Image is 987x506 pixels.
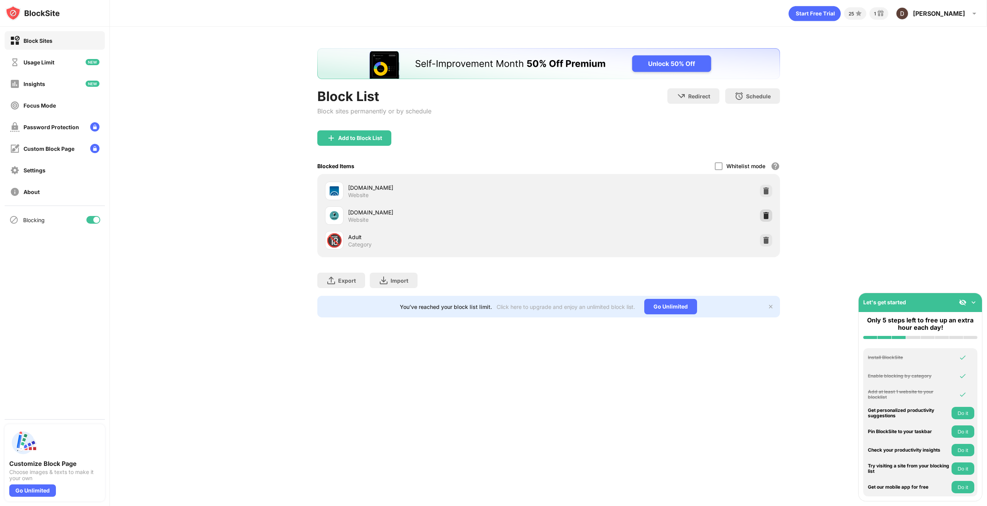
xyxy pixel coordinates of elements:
div: Let's get started [863,299,906,305]
div: Block Sites [24,37,52,44]
div: [DOMAIN_NAME] [348,208,549,216]
div: Password Protection [24,124,79,130]
div: 25 [849,11,854,17]
div: [PERSON_NAME] [913,10,965,17]
div: Block List [317,88,431,104]
div: Website [348,216,369,223]
div: Block sites permanently or by schedule [317,107,431,115]
img: favicons [330,211,339,220]
div: Blocked Items [317,163,354,169]
div: Website [348,192,369,199]
img: omni-check.svg [959,391,967,398]
img: ACg8ocKodp0YbypnhCZLugoxzbcrmgLzxhoarZTf82U2Djr4LGK9xg=s96-c [896,7,908,20]
div: Add at least 1 website to your blocklist [868,389,950,400]
div: Import [391,277,408,284]
img: omni-check.svg [959,354,967,361]
button: Do it [952,481,974,493]
div: Category [348,241,372,248]
div: Enable blocking by category [868,373,950,379]
div: You’ve reached your block list limit. [400,304,492,310]
div: Usage Limit [24,59,54,66]
img: new-icon.svg [86,81,99,87]
img: focus-off.svg [10,101,20,110]
img: settings-off.svg [10,165,20,175]
div: Only 5 steps left to free up an extra hour each day! [863,317,977,331]
img: blocking-icon.svg [9,215,19,224]
div: Go Unlimited [644,299,697,314]
div: Choose images & texts to make it your own [9,469,100,481]
div: Add to Block List [338,135,382,141]
div: Redirect [688,93,710,100]
div: 🔞 [326,233,342,248]
div: Get our mobile app for free [868,484,950,490]
img: points-small.svg [854,9,863,18]
div: About [24,189,40,195]
img: time-usage-off.svg [10,57,20,67]
img: favicons [330,186,339,196]
div: Get personalized productivity suggestions [868,408,950,419]
div: Pin BlockSite to your taskbar [868,429,950,434]
div: Check your productivity insights [868,447,950,453]
div: Go Unlimited [9,484,56,497]
div: Click here to upgrade and enjoy an unlimited block list. [497,304,635,310]
img: new-icon.svg [86,59,99,65]
div: Adult [348,233,549,241]
div: Install BlockSite [868,355,950,360]
div: Whitelist mode [726,163,765,169]
img: eye-not-visible.svg [959,299,967,306]
div: Try visiting a site from your blocking list [868,463,950,474]
div: Blocking [23,217,45,223]
img: insights-off.svg [10,79,20,89]
div: animation [788,6,841,21]
img: password-protection-off.svg [10,122,20,132]
img: lock-menu.svg [90,144,99,153]
div: Export [338,277,356,284]
img: reward-small.svg [876,9,885,18]
iframe: Banner [317,48,780,79]
div: [DOMAIN_NAME] [348,184,549,192]
button: Do it [952,444,974,456]
img: logo-blocksite.svg [5,5,60,21]
img: about-off.svg [10,187,20,197]
button: Do it [952,407,974,419]
div: Customize Block Page [9,460,100,467]
img: customize-block-page-off.svg [10,144,20,153]
div: Custom Block Page [24,145,74,152]
button: Do it [952,462,974,475]
img: omni-check.svg [959,372,967,380]
div: Focus Mode [24,102,56,109]
div: Settings [24,167,45,174]
img: x-button.svg [768,304,774,310]
img: lock-menu.svg [90,122,99,132]
div: Insights [24,81,45,87]
button: Do it [952,425,974,438]
div: 1 [874,11,876,17]
img: omni-setup-toggle.svg [970,299,977,306]
img: push-custom-page.svg [9,429,37,457]
img: block-on.svg [10,36,20,46]
div: Schedule [746,93,771,100]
